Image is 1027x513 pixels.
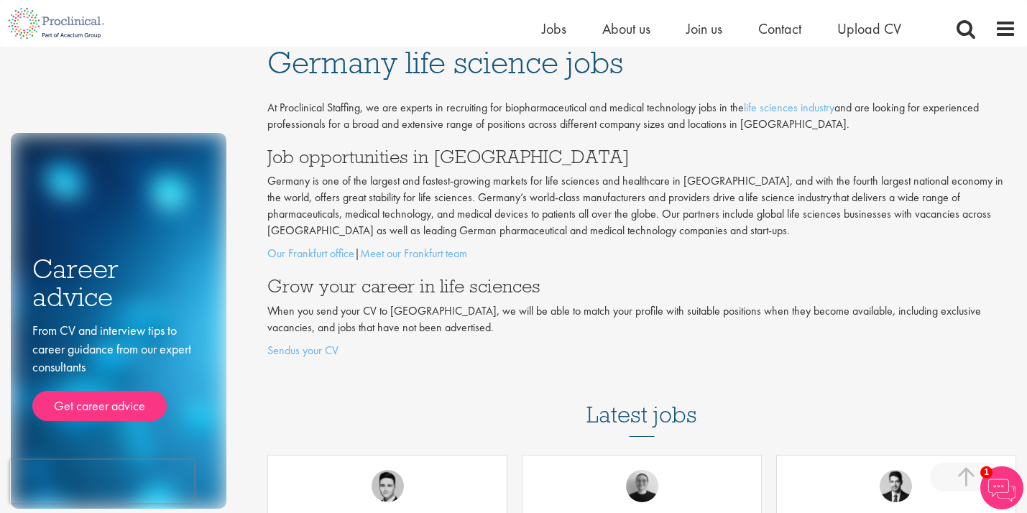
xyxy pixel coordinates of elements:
[586,366,697,437] h3: Latest jobs
[542,19,566,38] a: Jobs
[360,246,467,261] a: Meet our Frankfurt team
[602,19,650,38] a: About us
[267,303,1016,336] p: When you send your CV to [GEOGRAPHIC_DATA], we will be able to match your profile with suitable p...
[626,470,658,502] img: Emma Pretorious
[10,460,194,503] iframe: reCAPTCHA
[880,470,912,502] img: Thomas Wenig
[32,321,205,421] div: From CV and interview tips to career guidance from our expert consultants
[267,246,1016,262] p: |
[758,19,801,38] a: Contact
[267,147,1016,166] h3: Job opportunities in [GEOGRAPHIC_DATA]
[267,246,354,261] a: Our Frankfurt office
[267,277,1016,295] h3: Grow your career in life sciences
[837,19,901,38] a: Upload CV
[32,391,167,421] a: Get career advice
[32,255,205,310] h3: Career advice
[267,173,1016,239] p: Germany is one of the largest and fastest-growing markets for life sciences and healthcare in [GE...
[686,19,722,38] a: Join us
[980,466,993,479] span: 1
[980,466,1023,509] img: Chatbot
[267,43,623,82] span: Germany life science jobs
[744,100,834,115] a: life sciences industry
[267,100,1016,133] p: At Proclinical Staffing, we are experts in recruiting for biopharmaceutical and medical technolog...
[372,470,404,502] img: Connor Lynes
[267,343,339,358] a: Sendus your CV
